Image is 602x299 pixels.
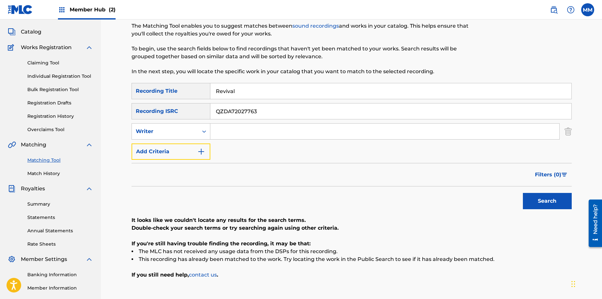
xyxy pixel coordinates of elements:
li: This recording has already been matched to the work. Try locating the work in the Public Search t... [132,255,572,263]
a: Annual Statements [27,227,93,234]
button: Filters (0) [531,167,572,183]
img: Delete Criterion [565,123,572,140]
img: expand [85,44,93,51]
img: help [567,6,575,14]
a: sound recordings [292,23,339,29]
div: Help [564,3,577,16]
img: 9d2ae6d4665cec9f34b9.svg [197,148,205,156]
span: Member Hub [70,6,116,13]
a: Public Search [547,3,560,16]
button: Add Criteria [132,143,210,160]
span: Matching [21,141,46,149]
a: Statements [27,214,93,221]
a: Member Information [27,285,93,292]
span: Catalog [21,28,41,36]
p: If you're still having trouble finding the recording, it may be that: [132,240,572,248]
p: It looks like we couldn't locate any results for the search terms. [132,216,572,224]
a: SummarySummary [8,12,47,20]
iframe: Resource Center [584,197,602,250]
button: Search [523,193,572,209]
a: CatalogCatalog [8,28,41,36]
img: Top Rightsholders [58,6,66,14]
a: Bulk Registration Tool [27,86,93,93]
p: If you still need help, . [132,271,572,279]
img: MLC Logo [8,5,33,14]
span: Royalties [21,185,45,193]
p: In the next step, you will locate the specific work in your catalog that you want to match to the... [132,68,470,75]
li: The MLC has not received any usage data from the DSPs for this recording. [132,248,572,255]
a: Individual Registration Tool [27,73,93,80]
a: Matching Tool [27,157,93,164]
a: Claiming Tool [27,60,93,66]
img: search [550,6,558,14]
img: Member Settings [8,255,16,263]
p: The Matching Tool enables you to suggest matches between and works in your catalog. This helps en... [132,22,470,38]
img: Catalog [8,28,16,36]
a: Overclaims Tool [27,126,93,133]
div: Drag [571,274,575,294]
p: To begin, use the search fields below to find recordings that haven't yet been matched to your wo... [132,45,470,61]
span: Works Registration [21,44,72,51]
span: Filters ( 0 ) [535,171,561,179]
a: Rate Sheets [27,241,93,248]
div: Writer [136,128,194,135]
img: Matching [8,141,16,149]
a: Registration History [27,113,93,120]
span: Member Settings [21,255,67,263]
a: Summary [27,201,93,208]
a: Registration Drafts [27,100,93,106]
img: filter [562,173,567,177]
a: contact us [189,272,217,278]
a: Banking Information [27,271,93,278]
img: Works Registration [8,44,16,51]
div: User Menu [581,3,594,16]
img: expand [85,141,93,149]
p: Double-check your search terms or try searching again using other criteria. [132,224,572,232]
iframe: Chat Widget [569,268,602,299]
form: Search Form [132,83,572,212]
img: expand [85,255,93,263]
span: (2) [109,7,116,13]
a: Match History [27,170,93,177]
img: Royalties [8,185,16,193]
img: expand [85,185,93,193]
